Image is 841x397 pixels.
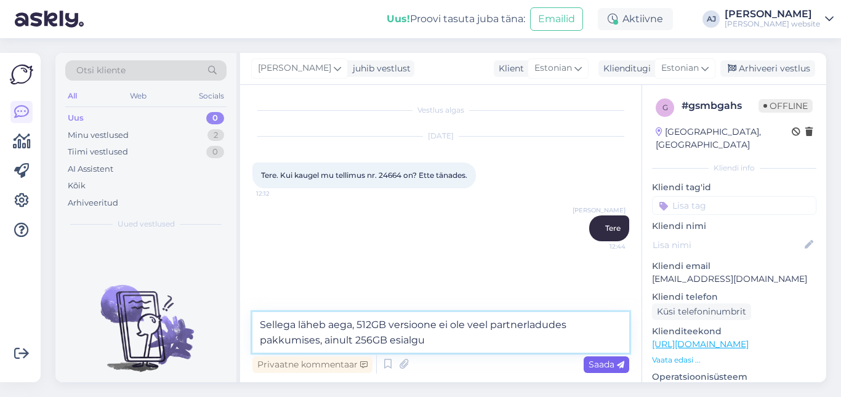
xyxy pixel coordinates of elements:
[206,112,224,124] div: 0
[252,356,372,373] div: Privaatne kommentaar
[720,60,815,77] div: Arhiveeri vestlus
[68,180,86,192] div: Kõik
[252,105,629,116] div: Vestlus algas
[252,312,629,353] textarea: Sellega läheb aega, 512GB versioone ei ole veel partnerladudes pakkumises, ainult 256GB esialgu
[207,129,224,142] div: 2
[256,189,302,198] span: 12:12
[530,7,583,31] button: Emailid
[127,88,149,104] div: Web
[68,163,113,175] div: AI Assistent
[261,170,467,180] span: Tere. Kui kaugel mu tellimus nr. 24664 on? Ette tänades.
[725,9,834,29] a: [PERSON_NAME][PERSON_NAME] website
[252,130,629,142] div: [DATE]
[598,8,673,30] div: Aktiivne
[653,238,802,252] input: Lisa nimi
[702,10,720,28] div: AJ
[652,181,816,194] p: Kliendi tag'id
[196,88,227,104] div: Socials
[652,303,751,320] div: Küsi telefoninumbrit
[118,219,175,230] span: Uued vestlused
[652,260,816,273] p: Kliendi email
[65,88,79,104] div: All
[656,126,792,151] div: [GEOGRAPHIC_DATA], [GEOGRAPHIC_DATA]
[661,62,699,75] span: Estonian
[605,223,621,233] span: Tere
[68,197,118,209] div: Arhiveeritud
[68,146,128,158] div: Tiimi vestlused
[652,162,816,174] div: Kliendi info
[725,9,820,19] div: [PERSON_NAME]
[387,13,410,25] b: Uus!
[652,355,816,366] p: Vaata edasi ...
[387,12,525,26] div: Proovi tasuta juba täna:
[725,19,820,29] div: [PERSON_NAME] website
[55,263,236,374] img: No chats
[348,62,411,75] div: juhib vestlust
[534,62,572,75] span: Estonian
[573,206,626,215] span: [PERSON_NAME]
[68,112,84,124] div: Uus
[662,103,668,112] span: g
[598,62,651,75] div: Klienditugi
[579,242,626,251] span: 12:44
[652,339,749,350] a: [URL][DOMAIN_NAME]
[258,62,331,75] span: [PERSON_NAME]
[652,196,816,215] input: Lisa tag
[10,63,33,86] img: Askly Logo
[76,64,126,77] span: Otsi kliente
[652,325,816,338] p: Klienditeekond
[652,291,816,303] p: Kliendi telefon
[652,371,816,383] p: Operatsioonisüsteem
[682,98,759,113] div: # gsmbgahs
[589,359,624,370] span: Saada
[494,62,524,75] div: Klient
[759,99,813,113] span: Offline
[652,273,816,286] p: [EMAIL_ADDRESS][DOMAIN_NAME]
[68,129,129,142] div: Minu vestlused
[652,220,816,233] p: Kliendi nimi
[206,146,224,158] div: 0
